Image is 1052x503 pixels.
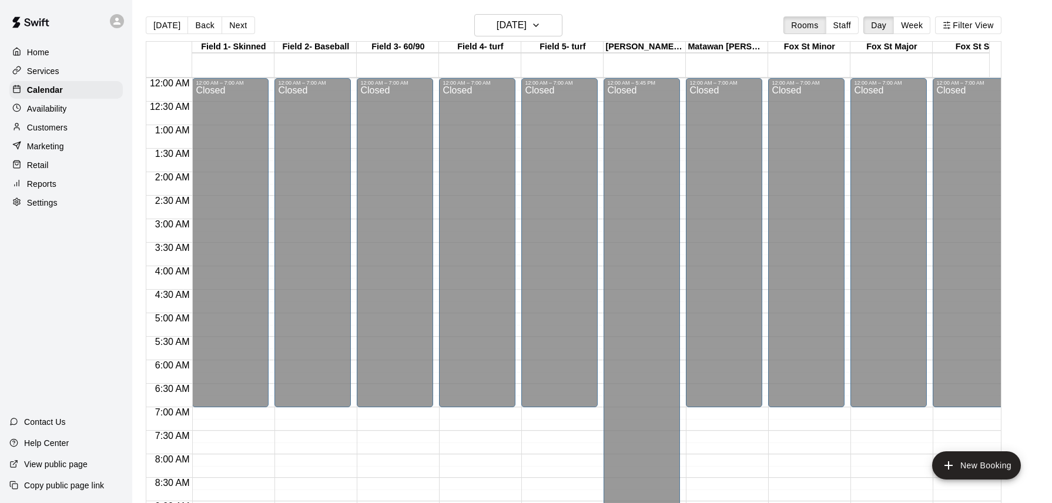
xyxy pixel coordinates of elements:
[152,384,193,394] span: 6:30 AM
[152,219,193,229] span: 3:00 AM
[607,80,676,86] div: 12:00 AM – 5:45 PM
[689,86,759,411] div: Closed
[152,196,193,206] span: 2:30 AM
[152,290,193,300] span: 4:30 AM
[27,84,63,96] p: Calendar
[768,78,845,407] div: 12:00 AM – 7:00 AM: Closed
[152,360,193,370] span: 6:00 AM
[146,16,188,34] button: [DATE]
[24,416,66,428] p: Contact Us
[192,78,269,407] div: 12:00 AM – 7:00 AM: Closed
[9,194,123,212] a: Settings
[192,42,274,53] div: Field 1- Skinned
[152,337,193,347] span: 5:30 AM
[152,407,193,417] span: 7:00 AM
[936,80,1006,86] div: 12:00 AM – 7:00 AM
[474,14,562,36] button: [DATE]
[152,125,193,135] span: 1:00 AM
[152,266,193,276] span: 4:00 AM
[274,78,351,407] div: 12:00 AM – 7:00 AM: Closed
[826,16,859,34] button: Staff
[9,100,123,118] a: Availability
[439,78,515,407] div: 12:00 AM – 7:00 AM: Closed
[274,42,357,53] div: Field 2- Baseball
[9,119,123,136] a: Customers
[27,46,49,58] p: Home
[9,138,123,155] a: Marketing
[27,65,59,77] p: Services
[152,478,193,488] span: 8:30 AM
[933,42,1015,53] div: Fox St Sr
[24,437,69,449] p: Help Center
[9,43,123,61] a: Home
[686,78,762,407] div: 12:00 AM – 7:00 AM: Closed
[439,42,521,53] div: Field 4- turf
[152,454,193,464] span: 8:00 AM
[9,175,123,193] a: Reports
[604,42,686,53] div: [PERSON_NAME] Park Snack Stand
[196,80,265,86] div: 12:00 AM – 7:00 AM
[152,149,193,159] span: 1:30 AM
[497,17,527,33] h6: [DATE]
[27,103,67,115] p: Availability
[768,42,850,53] div: Fox St Minor
[521,78,598,407] div: 12:00 AM – 7:00 AM: Closed
[932,451,1021,479] button: add
[443,86,512,411] div: Closed
[772,86,841,411] div: Closed
[783,16,826,34] button: Rooms
[893,16,930,34] button: Week
[9,156,123,174] a: Retail
[525,80,594,86] div: 12:00 AM – 7:00 AM
[9,81,123,99] a: Calendar
[27,159,49,171] p: Retail
[278,80,347,86] div: 12:00 AM – 7:00 AM
[850,42,933,53] div: Fox St Major
[689,80,759,86] div: 12:00 AM – 7:00 AM
[357,42,439,53] div: Field 3- 60/90
[443,80,512,86] div: 12:00 AM – 7:00 AM
[24,479,104,491] p: Copy public page link
[152,431,193,441] span: 7:30 AM
[24,458,88,470] p: View public page
[278,86,347,411] div: Closed
[863,16,894,34] button: Day
[152,243,193,253] span: 3:30 AM
[686,42,768,53] div: Matawan [PERSON_NAME] Field
[27,178,56,190] p: Reports
[187,16,222,34] button: Back
[525,86,594,411] div: Closed
[360,80,430,86] div: 12:00 AM – 7:00 AM
[27,122,68,133] p: Customers
[854,86,923,411] div: Closed
[147,78,193,88] span: 12:00 AM
[935,16,1001,34] button: Filter View
[27,197,58,209] p: Settings
[222,16,254,34] button: Next
[9,62,123,80] a: Services
[933,78,1009,407] div: 12:00 AM – 7:00 AM: Closed
[936,86,1006,411] div: Closed
[147,102,193,112] span: 12:30 AM
[360,86,430,411] div: Closed
[27,140,64,152] p: Marketing
[850,78,927,407] div: 12:00 AM – 7:00 AM: Closed
[152,172,193,182] span: 2:00 AM
[521,42,604,53] div: Field 5- turf
[854,80,923,86] div: 12:00 AM – 7:00 AM
[772,80,841,86] div: 12:00 AM – 7:00 AM
[196,86,265,411] div: Closed
[152,313,193,323] span: 5:00 AM
[357,78,433,407] div: 12:00 AM – 7:00 AM: Closed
